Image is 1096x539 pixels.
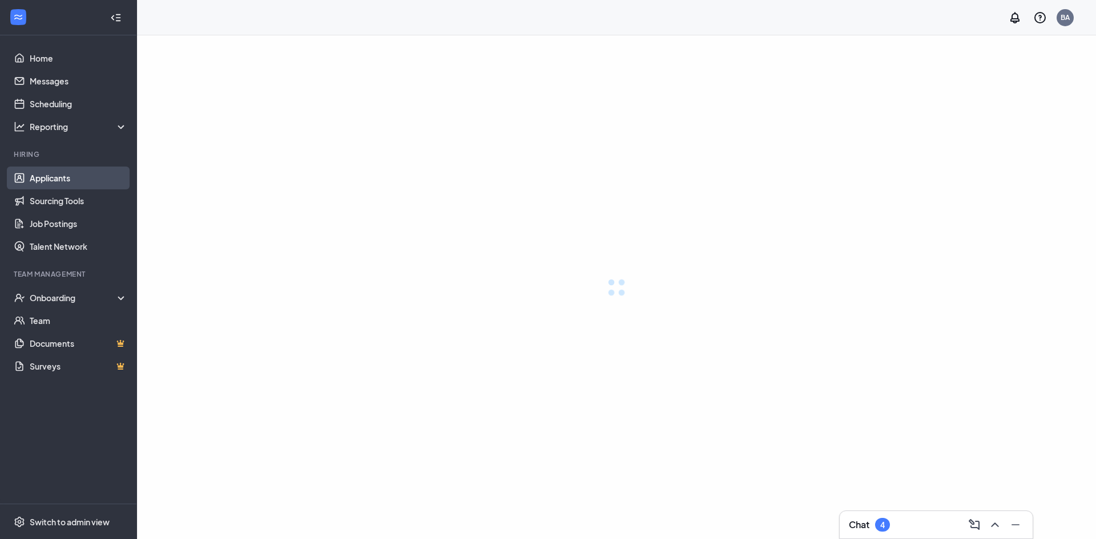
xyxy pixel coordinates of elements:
svg: QuestionInfo [1033,11,1047,25]
a: Sourcing Tools [30,189,127,212]
svg: Notifications [1008,11,1022,25]
a: Talent Network [30,235,127,258]
button: ComposeMessage [964,516,982,534]
svg: ComposeMessage [968,518,981,532]
svg: WorkstreamLogo [13,11,24,23]
div: Hiring [14,149,125,159]
svg: Analysis [14,121,25,132]
button: ChevronUp [985,516,1003,534]
div: 4 [880,520,885,530]
a: Scheduling [30,92,127,115]
a: Applicants [30,167,127,189]
a: SurveysCrown [30,355,127,378]
a: Team [30,309,127,332]
a: Messages [30,70,127,92]
a: Home [30,47,127,70]
a: Job Postings [30,212,127,235]
button: Minimize [1005,516,1024,534]
div: Reporting [30,121,128,132]
svg: ChevronUp [988,518,1002,532]
svg: UserCheck [14,292,25,303]
div: Switch to admin view [30,516,110,528]
div: Onboarding [30,292,128,303]
a: DocumentsCrown [30,332,127,355]
svg: Settings [14,516,25,528]
svg: Minimize [1009,518,1022,532]
svg: Collapse [110,12,122,23]
h3: Chat [849,518,869,531]
div: BA [1061,13,1070,22]
div: Team Management [14,269,125,279]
